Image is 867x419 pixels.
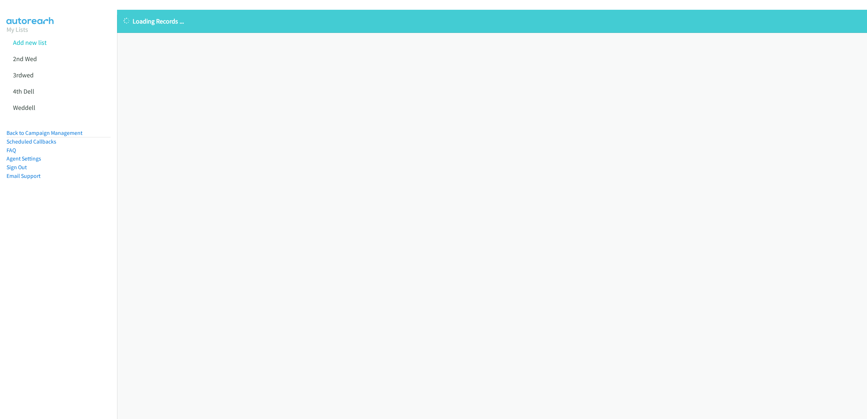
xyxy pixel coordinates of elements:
[13,55,37,63] a: 2nd Wed
[13,103,35,112] a: Weddell
[7,164,27,171] a: Sign Out
[7,155,41,162] a: Agent Settings
[7,129,82,136] a: Back to Campaign Management
[7,147,16,154] a: FAQ
[7,25,28,34] a: My Lists
[13,38,47,47] a: Add new list
[124,16,860,26] p: Loading Records ...
[7,172,40,179] a: Email Support
[13,71,34,79] a: 3rdwed
[7,138,56,145] a: Scheduled Callbacks
[13,87,34,95] a: 4th Dell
